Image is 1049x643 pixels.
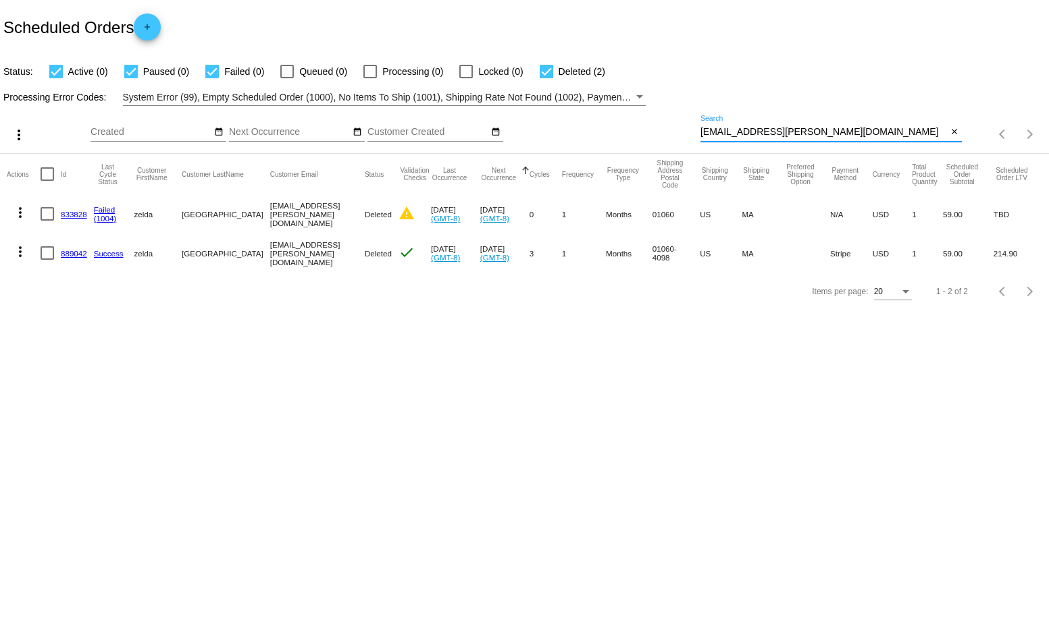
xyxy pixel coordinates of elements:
button: Clear [948,125,962,140]
button: Change sorting for Subtotal [943,163,981,186]
span: Active (0) [68,63,108,80]
button: Next page [1017,121,1044,148]
a: (GMT-8) [480,253,509,262]
mat-cell: Months [606,233,653,273]
mat-header-cell: Total Product Quantity [912,154,943,194]
mat-cell: MA [742,233,783,273]
span: Deleted [365,210,392,219]
button: Change sorting for CustomerEmail [270,170,318,178]
mat-select: Filter by Processing Error Codes [123,89,646,106]
button: Previous page [990,278,1017,305]
span: 20 [874,287,883,296]
mat-cell: 3 [530,233,562,273]
mat-cell: [DATE] [480,194,530,233]
mat-cell: [GEOGRAPHIC_DATA] [182,194,270,233]
mat-icon: add [139,22,155,38]
span: Paused (0) [143,63,189,80]
span: Failed (0) [224,63,264,80]
button: Change sorting for ShippingCountry [700,167,730,181]
mat-cell: MA [742,194,783,233]
input: Created [91,127,212,138]
button: Previous page [990,121,1017,148]
mat-cell: [DATE] [431,194,480,233]
mat-cell: 1 [912,194,943,233]
input: Customer Created [367,127,489,138]
mat-cell: [GEOGRAPHIC_DATA] [182,233,270,273]
mat-icon: date_range [353,127,362,138]
a: 833828 [61,210,87,219]
mat-cell: [DATE] [480,233,530,273]
button: Change sorting for CurrencyIso [873,170,900,178]
mat-icon: date_range [491,127,501,138]
button: Change sorting for LastOccurrenceUtc [431,167,468,181]
mat-cell: 01060-4098 [653,233,700,273]
div: Items per page: [812,287,868,296]
mat-icon: close [950,127,959,138]
mat-cell: 01060 [653,194,700,233]
mat-icon: date_range [214,127,224,138]
mat-cell: 59.00 [943,194,994,233]
span: Processing (0) [382,63,443,80]
mat-cell: 59.00 [943,233,994,273]
button: Change sorting for Status [365,170,384,178]
input: Next Occurrence [229,127,351,138]
button: Change sorting for PreferredShippingOption [783,163,818,186]
input: Search [700,127,948,138]
button: Change sorting for CustomerFirstName [134,167,170,181]
mat-cell: N/A [830,194,873,233]
mat-cell: [EMAIL_ADDRESS][PERSON_NAME][DOMAIN_NAME] [270,194,365,233]
mat-cell: [DATE] [431,233,480,273]
a: Failed [94,205,116,214]
mat-cell: TBD [994,194,1042,233]
h2: Scheduled Orders [3,13,161,40]
mat-header-cell: Actions [7,154,41,194]
a: (GMT-8) [431,253,460,262]
a: (1004) [94,214,117,223]
mat-cell: 1 [562,233,606,273]
button: Change sorting for Cycles [530,170,550,178]
mat-select: Items per page: [874,287,912,297]
mat-cell: 1 [562,194,606,233]
button: Change sorting for PaymentMethod.Type [830,167,861,181]
mat-icon: warning [399,205,415,221]
button: Change sorting for LifetimeValue [994,167,1030,181]
mat-icon: check [399,244,415,260]
mat-icon: more_vert [12,204,28,221]
span: Status: [3,66,33,77]
mat-cell: 1 [912,233,943,273]
mat-cell: USD [873,233,913,273]
div: 1 - 2 of 2 [936,287,968,296]
mat-cell: US [700,233,742,273]
span: Deleted [365,249,392,258]
a: (GMT-8) [431,214,460,223]
button: Next page [1017,278,1044,305]
mat-cell: zelda [134,233,182,273]
mat-icon: more_vert [11,127,27,143]
span: Locked (0) [478,63,523,80]
button: Change sorting for FrequencyType [606,167,640,181]
button: Change sorting for Id [61,170,66,178]
mat-cell: 214.90 [994,233,1042,273]
mat-cell: Stripe [830,233,873,273]
span: Deleted (2) [559,63,605,80]
span: Queued (0) [299,63,347,80]
button: Change sorting for ShippingState [742,167,771,181]
mat-cell: zelda [134,194,182,233]
a: Success [94,249,124,258]
button: Change sorting for CustomerLastName [182,170,244,178]
mat-cell: [EMAIL_ADDRESS][PERSON_NAME][DOMAIN_NAME] [270,233,365,273]
button: Change sorting for NextOccurrenceUtc [480,167,517,181]
mat-header-cell: Validation Checks [399,154,431,194]
a: 889042 [61,249,87,258]
button: Change sorting for LastProcessingCycleId [94,163,122,186]
button: Change sorting for ShippingPostcode [653,159,688,189]
mat-icon: more_vert [12,244,28,260]
mat-cell: US [700,194,742,233]
mat-cell: USD [873,194,913,233]
button: Change sorting for Frequency [562,170,594,178]
mat-cell: Months [606,194,653,233]
a: (GMT-8) [480,214,509,223]
mat-cell: 0 [530,194,562,233]
span: Processing Error Codes: [3,92,107,103]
